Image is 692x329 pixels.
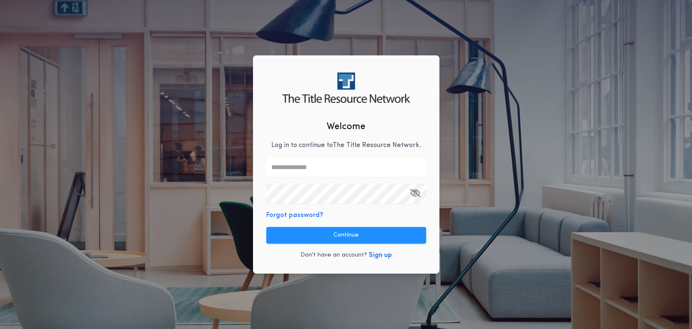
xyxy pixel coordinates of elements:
[266,227,426,244] button: Continue
[300,251,367,259] p: Don't have an account?
[271,140,421,150] p: Log in to continue to The Title Resource Network .
[282,72,410,103] img: logo
[369,250,392,260] button: Sign up
[266,210,323,220] button: Forgot password?
[327,120,365,134] h2: Welcome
